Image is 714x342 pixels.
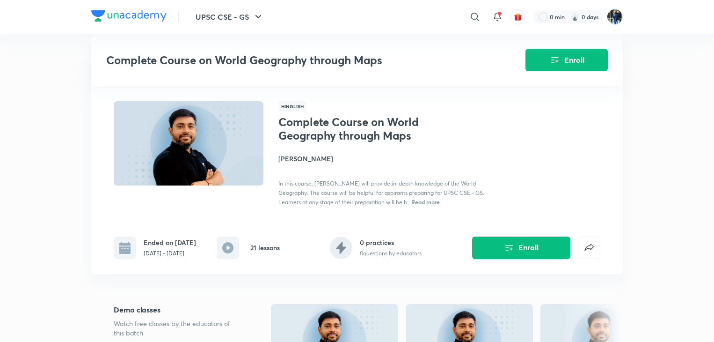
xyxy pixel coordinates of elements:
button: Enroll [525,49,608,71]
img: avatar [514,13,522,21]
button: avatar [510,9,525,24]
p: Watch free classes by the educators of this batch [114,319,241,338]
button: Enroll [472,237,570,259]
a: Company Logo [91,10,167,24]
h5: Demo classes [114,304,241,315]
img: Thumbnail [112,100,265,186]
h6: Ended on [DATE] [144,238,196,247]
span: Read more [411,198,440,206]
img: Mainak Das [607,9,623,25]
p: [DATE] - [DATE] [144,249,196,258]
img: Company Logo [91,10,167,22]
h3: Complete Course on World Geography through Maps [106,53,473,67]
img: streak [570,12,580,22]
button: false [578,237,600,259]
h1: Complete Course on World Geography through Maps [278,115,431,142]
h6: 0 practices [360,238,422,247]
h6: 21 lessons [250,243,280,253]
button: UPSC CSE - GS [190,7,270,26]
span: In this course, [PERSON_NAME] will provide in-depth knowledge of the World Geography. The course ... [278,180,484,206]
h4: [PERSON_NAME] [278,154,488,164]
p: 0 questions by educators [360,249,422,258]
span: Hinglish [278,101,306,112]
